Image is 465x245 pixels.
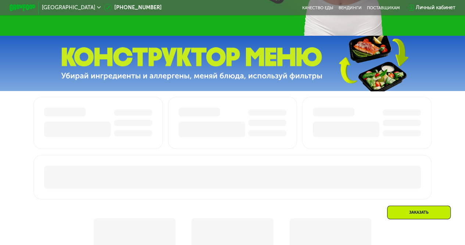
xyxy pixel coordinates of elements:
a: [PHONE_NUMBER] [104,4,162,11]
a: Качество еды [302,5,333,10]
span: [GEOGRAPHIC_DATA] [42,5,95,10]
div: поставщикам [367,5,400,10]
div: Личный кабинет [416,4,455,11]
div: Заказать [387,206,451,219]
a: Вендинги [339,5,362,10]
